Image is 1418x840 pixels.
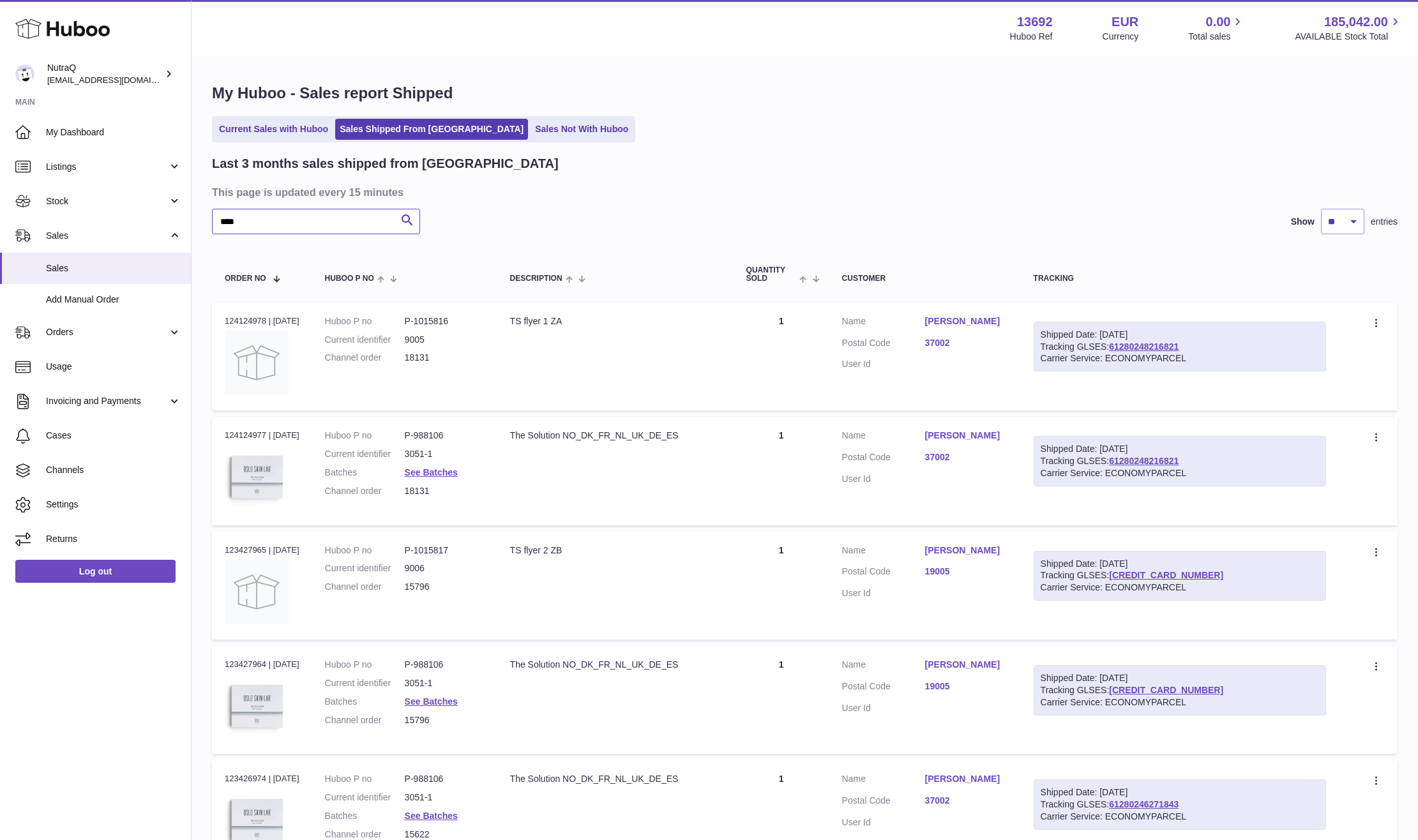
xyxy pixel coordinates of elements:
span: 0.00 [1206,13,1231,31]
dt: Name [842,430,925,445]
dd: P-1015817 [405,544,485,557]
dt: User Id [842,702,925,714]
img: no-photo.jpg [225,331,289,394]
span: Order No [225,274,266,283]
span: [EMAIL_ADDRESS][DOMAIN_NAME] [47,75,188,85]
dt: User Id [842,587,925,599]
dt: Postal Code [842,566,925,581]
dt: Postal Code [842,795,925,810]
span: Usage [46,361,181,373]
span: Huboo P no [325,274,374,283]
a: 185,042.00 AVAILABLE Stock Total [1295,13,1403,43]
h3: This page is updated every 15 minutes [212,185,1394,199]
a: See Batches [405,811,458,821]
span: Description [510,274,562,283]
div: 123427965 | [DATE] [225,544,299,556]
a: 19005 [925,566,1008,578]
div: 123427964 | [DATE] [225,659,299,670]
a: [PERSON_NAME] [925,315,1008,327]
dt: Batches [325,467,405,479]
dd: 18131 [405,485,485,497]
dt: User Id [842,816,925,829]
a: See Batches [405,467,458,477]
dt: Postal Code [842,337,925,352]
div: 124124978 | [DATE] [225,315,299,327]
dt: User Id [842,473,925,485]
span: Stock [46,195,168,207]
span: Sales [46,262,181,274]
dd: 3051-1 [405,791,485,804]
dd: 9005 [405,334,485,346]
a: 61280248216821 [1109,456,1179,466]
dt: Current identifier [325,334,405,346]
a: See Batches [405,696,458,707]
dt: Channel order [325,581,405,593]
div: Tracking GLSES: [1034,665,1327,716]
span: Add Manual Order [46,294,181,306]
dd: P-988106 [405,430,485,442]
dt: Name [842,315,925,331]
td: 1 [734,417,829,525]
dt: Channel order [325,352,405,364]
a: 61280246271843 [1109,799,1179,809]
dd: 3051-1 [405,677,485,689]
a: 37002 [925,795,1008,807]
a: [PERSON_NAME] [925,544,1008,557]
strong: 13692 [1017,13,1053,31]
div: 124124977 | [DATE] [225,430,299,441]
dt: Name [842,659,925,674]
dd: 18131 [405,352,485,364]
img: 136921728478892.jpg [225,446,289,509]
dt: Name [842,773,925,788]
span: AVAILABLE Stock Total [1295,31,1403,43]
span: Orders [46,326,168,338]
div: Tracking GLSES: [1034,551,1327,601]
div: 123426974 | [DATE] [225,773,299,784]
div: Shipped Date: [DATE] [1041,672,1320,684]
div: The Solution NO_DK_FR_NL_UK_DE_ES [510,659,721,671]
dt: User Id [842,358,925,370]
img: no-photo.jpg [225,560,289,624]
a: 0.00 Total sales [1188,13,1245,43]
span: Quantity Sold [746,266,797,283]
div: Tracking GLSES: [1034,436,1327,486]
h1: My Huboo - Sales report Shipped [212,83,1398,103]
div: Currency [1103,31,1139,43]
div: Shipped Date: [DATE] [1041,786,1320,799]
div: The Solution NO_DK_FR_NL_UK_DE_ES [510,430,721,442]
td: 1 [734,303,829,410]
span: Channels [46,464,181,476]
label: Show [1291,216,1315,228]
span: Cases [46,430,181,442]
h2: Last 3 months sales shipped from [GEOGRAPHIC_DATA] [212,155,559,172]
div: NutraQ [47,62,162,86]
a: Sales Not With Huboo [531,119,633,140]
div: Shipped Date: [DATE] [1041,558,1320,570]
td: 1 [734,532,829,640]
div: Carrier Service: ECONOMYPARCEL [1041,811,1320,823]
div: Shipped Date: [DATE] [1041,443,1320,455]
div: Shipped Date: [DATE] [1041,329,1320,341]
dt: Name [842,544,925,560]
div: Carrier Service: ECONOMYPARCEL [1041,696,1320,709]
dd: 9006 [405,562,485,574]
dd: 15796 [405,714,485,726]
a: [CREDIT_CARD_NUMBER] [1109,570,1223,580]
a: Current Sales with Huboo [215,119,333,140]
dd: P-988106 [405,773,485,785]
img: 136921728478892.jpg [225,675,289,739]
img: log@nutraq.com [15,64,34,84]
span: 185,042.00 [1324,13,1388,31]
div: The Solution NO_DK_FR_NL_UK_DE_ES [510,773,721,785]
dt: Batches [325,810,405,822]
div: Customer [842,274,1008,283]
dt: Current identifier [325,677,405,689]
a: [PERSON_NAME] [925,430,1008,442]
dt: Channel order [325,714,405,726]
span: Invoicing and Payments [46,395,168,407]
div: Tracking GLSES: [1034,779,1327,830]
dt: Huboo P no [325,544,405,557]
span: Sales [46,230,168,242]
a: Sales Shipped From [GEOGRAPHIC_DATA] [335,119,528,140]
div: Tracking [1034,274,1327,283]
